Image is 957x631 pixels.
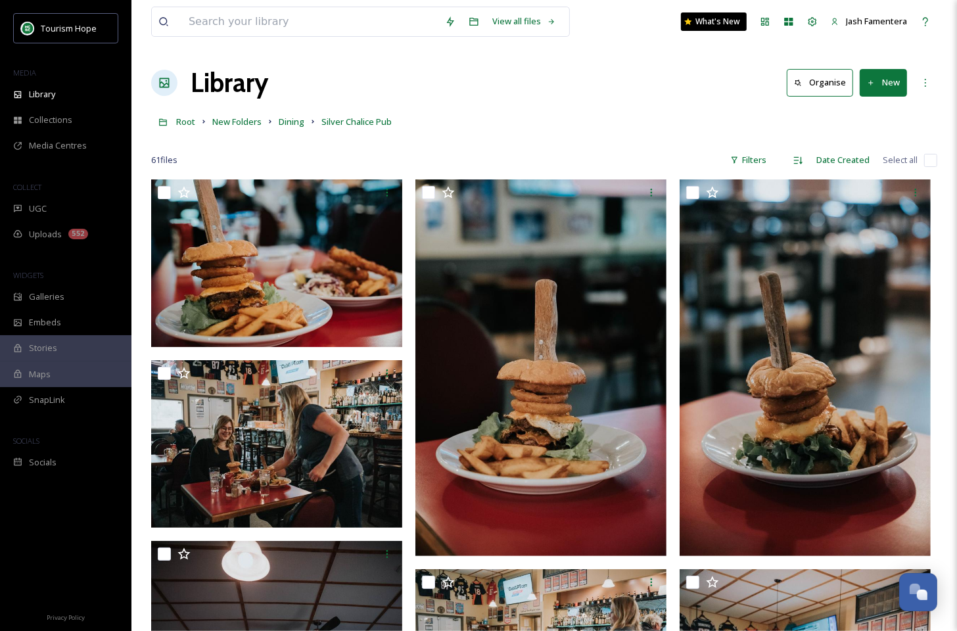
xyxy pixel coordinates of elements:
a: Privacy Policy [47,609,85,624]
span: Jash Famentera [846,15,907,27]
span: New Folders [212,116,262,128]
a: Dining [279,114,304,129]
span: Dining [279,116,304,128]
a: Root [176,114,195,129]
span: Silver Chalice Pub [321,116,392,128]
span: Library [29,88,55,101]
div: Filters [724,147,773,173]
a: New Folders [212,114,262,129]
img: WY_05166.jpg [151,360,402,528]
span: SOCIALS [13,436,39,446]
button: Organise [787,69,853,96]
span: WIDGETS [13,270,43,280]
img: logo.png [21,22,34,35]
span: Uploads [29,228,62,241]
span: Maps [29,368,51,381]
a: Silver Chalice Pub [321,114,392,129]
span: Stories [29,342,57,354]
span: MEDIA [13,68,36,78]
span: SnapLink [29,394,65,406]
div: Date Created [810,147,876,173]
a: Library [191,63,268,103]
span: Socials [29,456,57,469]
div: 552 [68,229,88,239]
span: UGC [29,202,47,215]
button: Open Chat [899,573,937,611]
span: Collections [29,114,72,126]
span: 61 file s [151,154,177,166]
span: COLLECT [13,182,41,192]
img: WY_05211.jpg [415,179,666,556]
span: Media Centres [29,139,87,152]
span: Privacy Policy [47,613,85,622]
span: Galleries [29,291,64,303]
a: What's New [681,12,747,31]
input: Search your library [182,7,438,36]
img: WY_05229.jpg [151,179,402,347]
button: New [860,69,907,96]
a: View all files [486,9,563,34]
a: Jash Famentera [824,9,914,34]
span: Root [176,116,195,128]
span: Select all [883,154,918,166]
span: Tourism Hope [41,22,97,34]
span: Embeds [29,316,61,329]
img: WY_05201.jpg [680,179,931,556]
